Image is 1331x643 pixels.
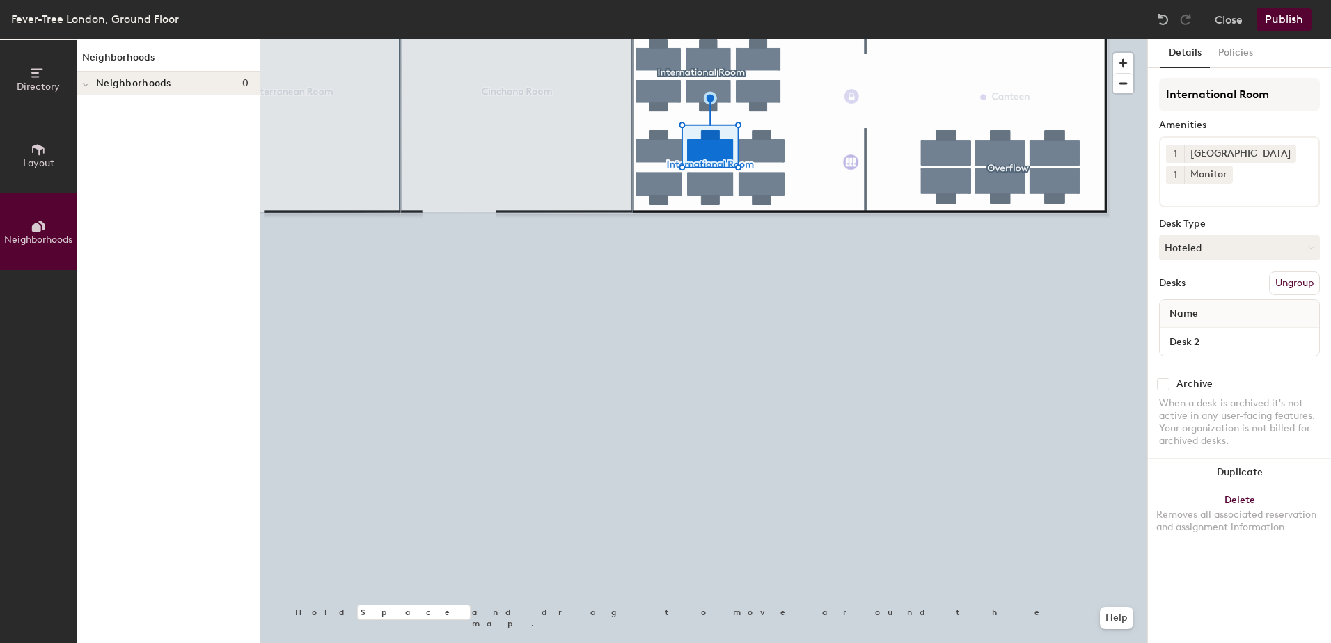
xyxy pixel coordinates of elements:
button: 1 [1166,145,1184,163]
span: 1 [1174,168,1177,182]
span: Layout [23,157,54,169]
span: Directory [17,81,60,93]
div: Fever-Tree London, Ground Floor [11,10,179,28]
span: Neighborhoods [4,234,72,246]
span: 0 [242,78,249,89]
button: Hoteled [1159,235,1320,260]
button: 1 [1166,166,1184,184]
div: Desks [1159,278,1186,289]
button: Duplicate [1148,459,1331,486]
button: Policies [1210,39,1261,68]
button: Close [1215,8,1243,31]
img: Undo [1156,13,1170,26]
div: Archive [1176,379,1213,390]
button: Help [1100,607,1133,629]
span: Name [1163,301,1205,326]
div: When a desk is archived it's not active in any user-facing features. Your organization is not bil... [1159,397,1320,447]
span: 1 [1174,147,1177,161]
div: Monitor [1184,166,1233,184]
div: Desk Type [1159,219,1320,230]
span: Neighborhoods [96,78,171,89]
img: Redo [1179,13,1192,26]
div: Removes all associated reservation and assignment information [1156,509,1323,534]
button: Publish [1257,8,1312,31]
div: Amenities [1159,120,1320,131]
input: Unnamed desk [1163,332,1316,351]
div: [GEOGRAPHIC_DATA] [1184,145,1296,163]
button: DeleteRemoves all associated reservation and assignment information [1148,486,1331,548]
button: Ungroup [1269,271,1320,295]
button: Details [1160,39,1210,68]
h1: Neighborhoods [77,50,260,72]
